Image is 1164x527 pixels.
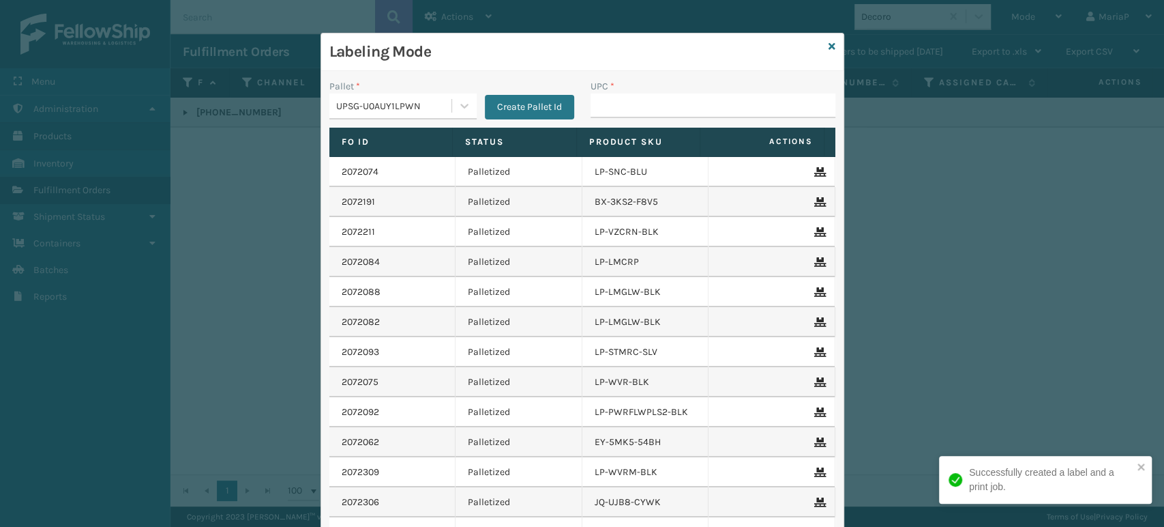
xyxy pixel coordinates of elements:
[342,375,378,389] a: 2072075
[814,468,822,477] i: Remove From Pallet
[342,195,375,209] a: 2072191
[814,378,822,387] i: Remove From Pallet
[814,287,822,297] i: Remove From Pallet
[342,436,379,449] a: 2072062
[969,466,1133,494] div: Successfully created a label and a print job.
[456,487,582,517] td: Palletized
[456,247,582,277] td: Palletized
[582,427,709,457] td: EY-5MK5-54BH
[342,225,375,239] a: 2072211
[582,337,709,367] td: LP-STMRC-SLV
[456,187,582,217] td: Palletized
[591,79,614,94] label: UPC
[342,165,378,179] a: 2072074
[814,347,822,357] i: Remove From Pallet
[342,255,380,269] a: 2072084
[814,438,822,447] i: Remove From Pallet
[814,227,822,237] i: Remove From Pallet
[704,130,821,153] span: Actions
[456,307,582,337] td: Palletized
[589,136,688,148] label: Product SKU
[582,217,709,247] td: LP-VZCRN-BLK
[582,277,709,307] td: LP-LMGLW-BLK
[814,167,822,177] i: Remove From Pallet
[342,496,379,509] a: 2072306
[342,285,380,299] a: 2072088
[582,247,709,277] td: LP-LMCRP
[814,257,822,267] i: Remove From Pallet
[582,487,709,517] td: JQ-UJB8-CYWK
[342,136,441,148] label: Fo Id
[456,337,582,367] td: Palletized
[336,99,453,113] div: UPSG-U0AUY1LPWN
[814,498,822,507] i: Remove From Pallet
[342,345,379,359] a: 2072093
[329,42,823,62] h3: Labeling Mode
[456,157,582,187] td: Palletized
[456,457,582,487] td: Palletized
[1137,461,1146,474] button: close
[456,367,582,397] td: Palletized
[465,136,564,148] label: Status
[342,315,380,329] a: 2072082
[582,367,709,397] td: LP-WVR-BLK
[814,197,822,207] i: Remove From Pallet
[342,405,379,419] a: 2072092
[582,157,709,187] td: LP-SNC-BLU
[329,79,360,94] label: Pallet
[582,187,709,217] td: BX-3KS2-F8V5
[456,397,582,427] td: Palletized
[342,466,379,479] a: 2072309
[814,317,822,327] i: Remove From Pallet
[582,457,709,487] td: LP-WVRM-BLK
[456,277,582,307] td: Palletized
[456,217,582,247] td: Palletized
[485,95,574,119] button: Create Pallet Id
[582,397,709,427] td: LP-PWRFLWPLS2-BLK
[456,427,582,457] td: Palletized
[582,307,709,337] td: LP-LMGLW-BLK
[814,408,822,417] i: Remove From Pallet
